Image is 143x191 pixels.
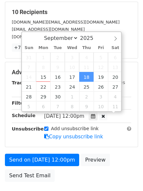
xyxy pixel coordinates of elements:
[36,82,50,92] span: September 22, 2025
[65,72,79,82] span: September 17, 2025
[22,46,36,50] span: Sun
[65,92,79,101] span: October 1, 2025
[44,134,103,140] a: Copy unsubscribe link
[44,113,84,119] span: [DATE] 12:00pm
[51,125,99,132] label: Add unsubscribe link
[94,101,108,111] span: October 10, 2025
[65,62,79,72] span: September 10, 2025
[94,62,108,72] span: September 12, 2025
[50,92,65,101] span: September 30, 2025
[50,72,65,82] span: September 16, 2025
[65,52,79,62] span: September 3, 2025
[22,52,36,62] span: August 31, 2025
[94,92,108,101] span: October 3, 2025
[22,62,36,72] span: September 7, 2025
[79,92,94,101] span: October 2, 2025
[79,52,94,62] span: September 4, 2025
[12,100,28,106] strong: Filters
[50,101,65,111] span: October 7, 2025
[12,80,34,85] strong: Tracking
[94,46,108,50] span: Fri
[12,34,119,39] small: [DOMAIN_NAME][EMAIL_ADDRESS][DOMAIN_NAME]
[50,46,65,50] span: Tue
[22,101,36,111] span: October 5, 2025
[36,46,50,50] span: Mon
[50,62,65,72] span: September 9, 2025
[65,82,79,92] span: September 24, 2025
[79,72,94,82] span: September 18, 2025
[65,101,79,111] span: October 8, 2025
[36,92,50,101] span: September 29, 2025
[12,20,119,25] small: [DOMAIN_NAME][EMAIL_ADDRESS][DOMAIN_NAME]
[79,46,94,50] span: Thu
[12,113,35,118] strong: Schedule
[12,43,36,52] a: +7 more
[94,72,108,82] span: September 19, 2025
[12,27,85,32] small: [EMAIL_ADDRESS][DOMAIN_NAME]
[36,101,50,111] span: October 6, 2025
[79,82,94,92] span: September 25, 2025
[79,62,94,72] span: September 11, 2025
[94,82,108,92] span: September 26, 2025
[12,9,131,16] h5: 10 Recipients
[108,92,122,101] span: October 4, 2025
[81,154,110,166] a: Preview
[22,92,36,101] span: September 28, 2025
[94,52,108,62] span: September 5, 2025
[110,160,143,191] iframe: Chat Widget
[108,101,122,111] span: October 11, 2025
[65,46,79,50] span: Wed
[50,82,65,92] span: September 23, 2025
[22,72,36,82] span: September 14, 2025
[36,62,50,72] span: September 8, 2025
[5,169,55,182] a: Send Test Email
[108,82,122,92] span: September 27, 2025
[79,101,94,111] span: October 9, 2025
[5,154,79,166] a: Send on [DATE] 12:00pm
[36,72,50,82] span: September 15, 2025
[50,52,65,62] span: September 2, 2025
[108,62,122,72] span: September 13, 2025
[108,72,122,82] span: September 20, 2025
[78,35,102,41] input: Year
[108,52,122,62] span: September 6, 2025
[108,46,122,50] span: Sat
[12,69,131,76] h5: Advanced
[12,126,44,131] strong: Unsubscribe
[22,82,36,92] span: September 21, 2025
[36,52,50,62] span: September 1, 2025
